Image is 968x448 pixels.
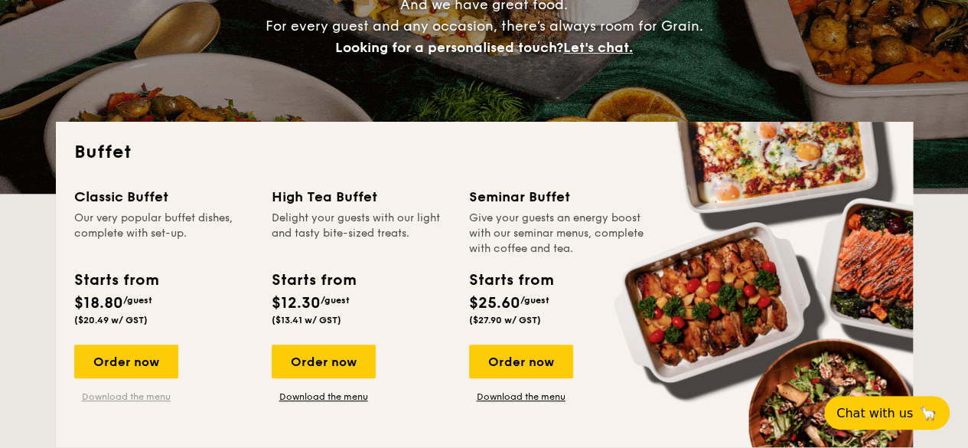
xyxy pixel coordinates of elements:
div: Order now [74,345,178,378]
div: Order now [469,345,573,378]
div: Seminar Buffet [469,186,648,208]
div: Starts from [272,269,355,292]
span: /guest [520,295,549,306]
span: Chat with us [836,406,913,420]
span: /guest [123,295,152,306]
span: Looking for a personalised touch? [335,39,563,56]
span: $25.60 [469,294,520,312]
div: Our very popular buffet dishes, complete with set-up. [74,211,253,257]
span: $12.30 [272,294,321,312]
span: /guest [321,295,350,306]
span: ($13.41 w/ GST) [272,315,341,325]
div: Classic Buffet [74,186,253,208]
div: Starts from [74,269,158,292]
a: Download the menu [469,391,573,403]
h2: Buffet [74,140,895,165]
span: ($27.90 w/ GST) [469,315,541,325]
div: Delight your guests with our light and tasty bite-sized treats. [272,211,451,257]
span: ($20.49 w/ GST) [74,315,148,325]
span: Let's chat. [563,39,633,56]
button: Chat with us🦙 [824,396,950,430]
div: High Tea Buffet [272,186,451,208]
div: Starts from [469,269,552,292]
div: Give your guests an energy boost with our seminar menus, complete with coffee and tea. [469,211,648,257]
a: Download the menu [272,391,376,403]
div: Order now [272,345,376,378]
span: 🦙 [919,404,937,422]
span: $18.80 [74,294,123,312]
a: Download the menu [74,391,178,403]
